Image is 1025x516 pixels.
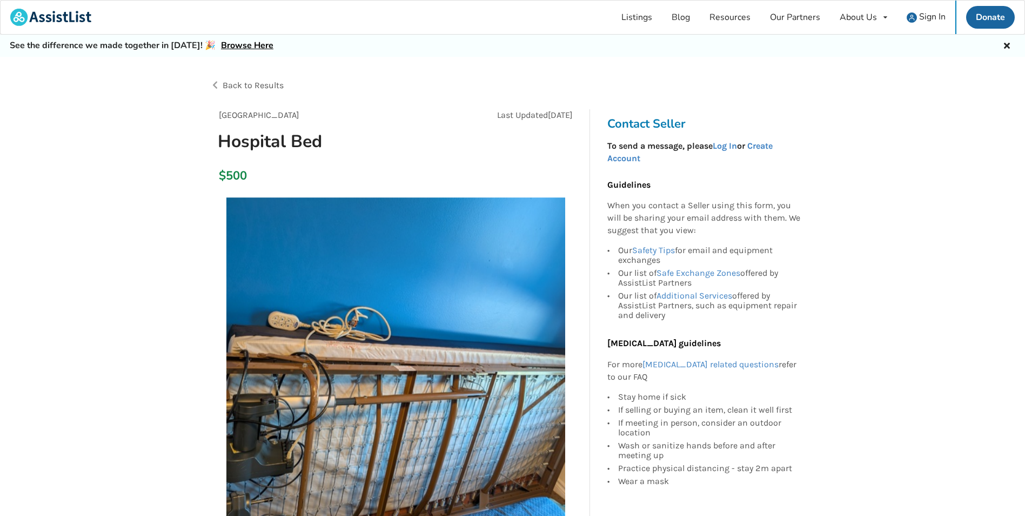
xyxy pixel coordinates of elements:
[209,130,465,153] h1: Hospital Bed
[760,1,830,34] a: Our Partners
[10,40,273,51] h5: See the difference we made together in [DATE]! 🎉
[497,110,548,120] span: Last Updated
[219,168,225,183] div: $500
[607,180,651,190] b: Guidelines
[618,403,801,416] div: If selling or buying an item, clean it well first
[221,39,273,51] a: Browse Here
[618,462,801,475] div: Practice physical distancing - stay 2m apart
[632,245,675,255] a: Safety Tips
[10,9,91,26] img: assistlist-logo
[618,267,801,289] div: Our list of offered by AssistList Partners
[907,12,917,23] img: user icon
[618,416,801,439] div: If meeting in person, consider an outdoor location
[618,475,801,486] div: Wear a mask
[219,110,299,120] span: [GEOGRAPHIC_DATA]
[656,268,740,278] a: Safe Exchange Zones
[642,359,779,369] a: [MEDICAL_DATA] related questions
[612,1,662,34] a: Listings
[919,11,946,23] span: Sign In
[618,289,801,320] div: Our list of offered by AssistList Partners, such as equipment repair and delivery
[840,13,877,22] div: About Us
[662,1,700,34] a: Blog
[548,110,573,120] span: [DATE]
[618,439,801,462] div: Wash or sanitize hands before and after meeting up
[607,116,806,131] h3: Contact Seller
[897,1,955,34] a: user icon Sign In
[618,246,801,267] div: Our for email and equipment exchanges
[607,141,773,163] strong: To send a message, please or
[618,392,801,403] div: Stay home if sick
[607,200,801,237] p: When you contact a Seller using this form, you will be sharing your email address with them. We s...
[607,141,773,163] a: Create Account
[966,6,1015,29] a: Donate
[656,290,732,301] a: Additional Services
[607,338,721,348] b: [MEDICAL_DATA] guidelines
[713,141,737,151] a: Log In
[700,1,760,34] a: Resources
[607,359,801,383] p: For more refer to our FAQ
[223,80,284,90] span: Back to Results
